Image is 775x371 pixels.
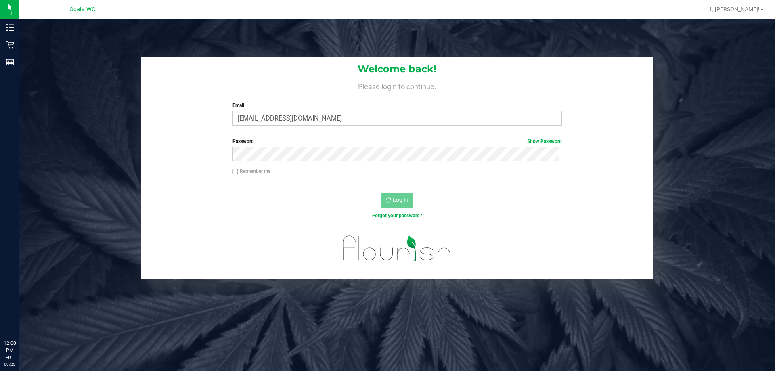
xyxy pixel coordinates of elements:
[393,197,408,203] span: Log In
[333,228,461,269] img: flourish_logo.svg
[141,81,653,90] h4: Please login to continue.
[232,138,254,144] span: Password
[232,102,561,109] label: Email
[4,340,16,361] p: 12:00 PM EDT
[6,58,14,66] inline-svg: Reports
[372,213,422,218] a: Forgot your password?
[232,169,238,174] input: Remember me
[381,193,413,208] button: Log In
[232,168,270,175] label: Remember me
[141,64,653,74] h1: Welcome back!
[6,23,14,31] inline-svg: Inventory
[707,6,760,13] span: Hi, [PERSON_NAME]!
[527,138,562,144] a: Show Password
[69,6,95,13] span: Ocala WC
[6,41,14,49] inline-svg: Retail
[4,361,16,367] p: 09/25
